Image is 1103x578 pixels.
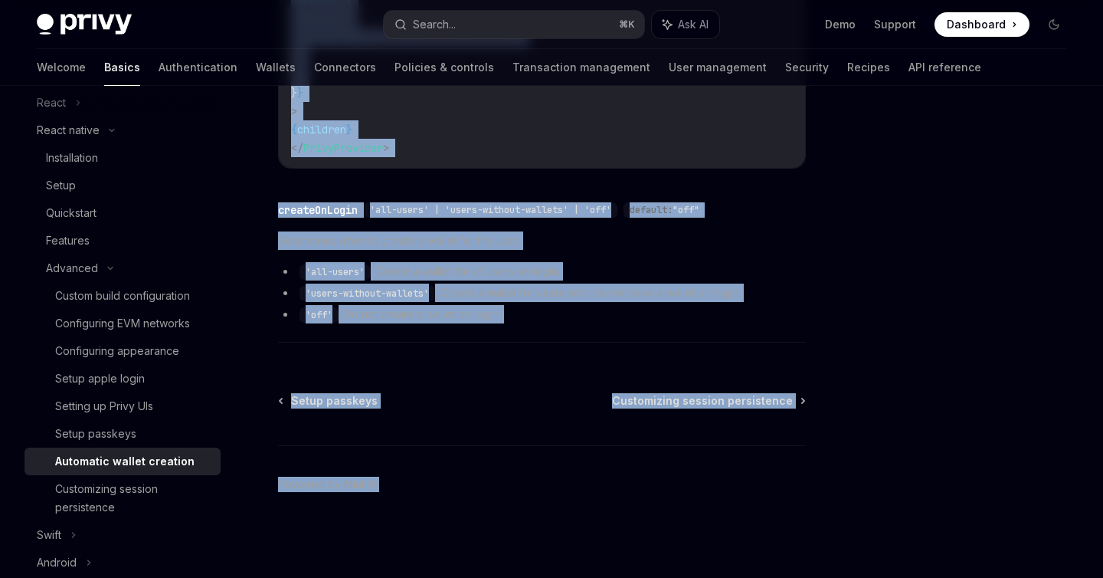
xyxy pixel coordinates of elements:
[1042,12,1066,37] button: Toggle dark mode
[652,11,719,38] button: Ask AI
[25,144,221,172] a: Installation
[25,392,221,420] a: Setting up Privy UIs
[384,11,643,38] button: Search...⌘K
[299,307,339,323] code: 'off'
[37,121,100,140] div: React native
[159,49,237,86] a: Authentication
[346,123,352,136] span: }
[278,232,806,250] span: Determines when to create a wallet for the user.
[25,365,221,392] a: Setup apple login
[55,369,145,388] div: Setup apple login
[278,202,358,218] div: createOnLogin
[394,49,494,86] a: Policies & controls
[297,123,346,136] span: children
[291,86,297,100] span: }
[46,149,98,167] div: Installation
[669,49,767,86] a: User management
[370,204,611,216] span: 'all-users' | 'users-without-wallets' | 'off'
[278,305,806,323] li: : Do not create a wallet on login.
[55,397,153,415] div: Setting up Privy UIs
[55,342,179,360] div: Configuring appearance
[291,104,297,118] span: >
[278,284,806,302] li: : Create a wallet for users who do not have a wallet on login.
[673,204,699,216] span: "off"
[785,49,829,86] a: Security
[37,553,77,572] div: Android
[934,12,1029,37] a: Dashboard
[908,49,981,86] a: API reference
[678,17,709,32] span: Ask AI
[303,141,383,155] span: PrivyProvider
[299,264,371,280] code: 'all-users'
[55,480,211,517] div: Customizing session persistence
[25,310,221,337] a: Configuring EVM networks
[299,286,435,301] code: 'users-without-wallets'
[55,314,190,333] div: Configuring EVM networks
[25,475,221,521] a: Customizing session persistence
[55,425,136,443] div: Setup passkeys
[46,259,98,278] div: Advanced
[291,123,297,136] span: {
[383,141,389,155] span: >
[25,420,221,448] a: Setup passkeys
[947,17,1006,32] span: Dashboard
[278,477,379,492] a: Powered by Mintlify
[25,282,221,310] a: Custom build configuration
[413,15,456,34] div: Search...
[55,452,195,471] div: Automatic wallet creation
[825,17,856,32] a: Demo
[25,172,221,199] a: Setup
[630,204,673,216] span: default:
[46,232,90,250] div: Features
[847,49,890,86] a: Recipes
[37,14,132,35] img: dark logo
[25,199,221,227] a: Quickstart
[25,448,221,475] a: Automatic wallet creation
[314,49,376,86] a: Connectors
[612,393,793,409] span: Customizing session persistence
[612,393,804,409] a: Customizing session persistence
[55,287,190,305] div: Custom build configuration
[46,204,97,222] div: Quickstart
[280,393,378,409] a: Setup passkeys
[512,49,650,86] a: Transaction management
[37,526,61,544] div: Swift
[25,227,221,255] a: Features
[874,17,916,32] a: Support
[25,337,221,365] a: Configuring appearance
[104,49,140,86] a: Basics
[619,18,635,31] span: ⌘ K
[37,49,86,86] a: Welcome
[291,141,303,155] span: </
[256,49,296,86] a: Wallets
[278,262,806,281] li: : Create a wallet for all users on login.
[297,86,303,100] span: }
[46,176,76,195] div: Setup
[291,393,378,409] span: Setup passkeys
